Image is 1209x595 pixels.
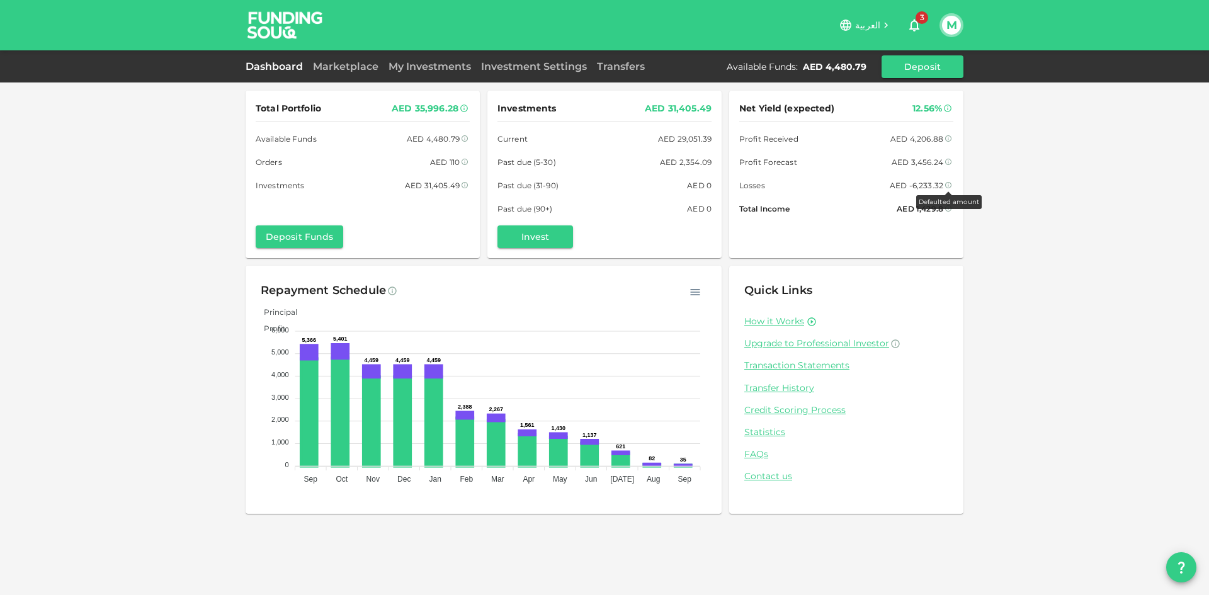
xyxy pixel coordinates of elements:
[803,60,866,73] div: AED 4,480.79
[739,132,798,145] span: Profit Received
[256,179,304,192] span: Investments
[744,337,889,349] span: Upgrade to Professional Investor
[405,179,460,192] div: AED 31,405.49
[660,156,712,169] div: AED 2,354.09
[256,156,282,169] span: Orders
[739,179,765,192] span: Losses
[308,60,383,72] a: Marketplace
[271,348,289,356] tspan: 5,000
[261,281,386,301] div: Repayment Schedule
[476,60,592,72] a: Investment Settings
[897,202,943,215] div: AED 1,429.8
[271,438,289,446] tspan: 1,000
[890,132,943,145] div: AED 4,206.88
[744,315,804,327] a: How it Works
[523,475,535,484] tspan: Apr
[912,101,942,116] div: 12.56%
[336,475,348,484] tspan: Oct
[739,202,790,215] span: Total Income
[392,101,458,116] div: AED 35,996.28
[890,179,943,192] div: AED -6,233.32
[744,283,812,297] span: Quick Links
[687,179,712,192] div: AED 0
[383,60,476,72] a: My Investments
[271,371,289,378] tspan: 4,000
[739,156,797,169] span: Profit Forecast
[647,475,660,484] tspan: Aug
[254,307,297,317] span: Principal
[497,156,556,169] span: Past due (5-30)
[497,225,573,248] button: Invest
[256,225,343,248] button: Deposit Funds
[246,60,308,72] a: Dashboard
[744,337,948,349] a: Upgrade to Professional Investor
[271,394,289,401] tspan: 3,000
[460,475,473,484] tspan: Feb
[687,202,712,215] div: AED 0
[855,20,880,31] span: العربية
[739,101,835,116] span: Net Yield (expected)
[744,382,948,394] a: Transfer History
[366,475,380,484] tspan: Nov
[744,404,948,416] a: Credit Scoring Process
[254,324,285,333] span: Profit
[585,475,597,484] tspan: Jun
[497,101,556,116] span: Investments
[304,475,318,484] tspan: Sep
[882,55,963,78] button: Deposit
[942,16,961,35] button: M
[271,326,289,334] tspan: 6,000
[285,461,288,468] tspan: 0
[430,156,460,169] div: AED 110
[407,132,460,145] div: AED 4,480.79
[727,60,798,73] div: Available Funds :
[491,475,504,484] tspan: Mar
[497,179,559,192] span: Past due (31-90)
[429,475,441,484] tspan: Jan
[1166,552,1196,582] button: question
[678,475,692,484] tspan: Sep
[645,101,712,116] div: AED 31,405.49
[553,475,567,484] tspan: May
[744,426,948,438] a: Statistics
[658,132,712,145] div: AED 29,051.39
[610,475,634,484] tspan: [DATE]
[271,416,289,423] tspan: 2,000
[902,13,927,38] button: 3
[892,156,943,169] div: AED 3,456.24
[592,60,650,72] a: Transfers
[256,101,321,116] span: Total Portfolio
[497,202,553,215] span: Past due (90+)
[744,470,948,482] a: Contact us
[744,448,948,460] a: FAQs
[256,132,317,145] span: Available Funds
[744,360,948,371] a: Transaction Statements
[497,132,528,145] span: Current
[916,11,928,24] span: 3
[397,475,411,484] tspan: Dec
